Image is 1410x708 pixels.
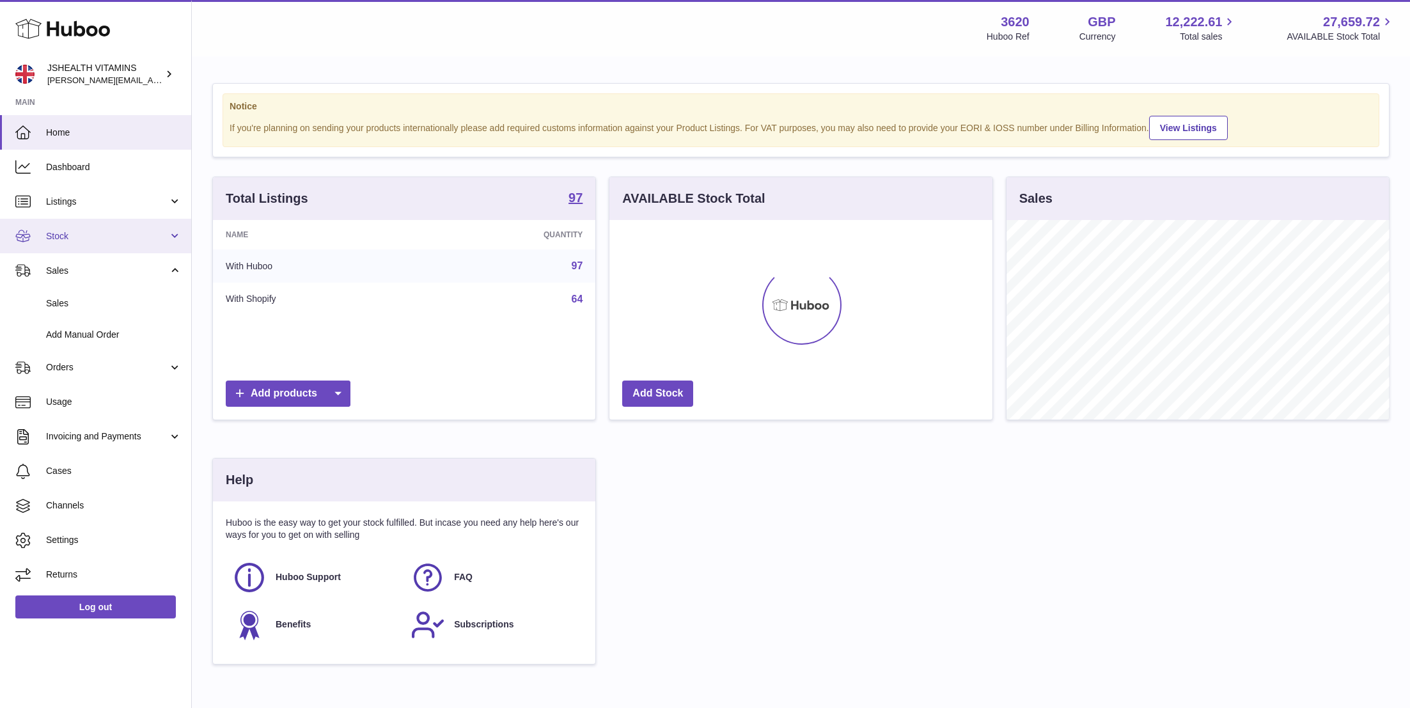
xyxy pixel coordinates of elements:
[226,517,583,541] p: Huboo is the easy way to get your stock fulfilled. But incase you need any help here's our ways f...
[1180,31,1237,43] span: Total sales
[47,75,256,85] span: [PERSON_NAME][EMAIL_ADDRESS][DOMAIN_NAME]
[46,396,182,408] span: Usage
[226,381,350,407] a: Add products
[419,220,596,249] th: Quantity
[1149,116,1228,140] a: View Listings
[1079,31,1116,43] div: Currency
[213,220,419,249] th: Name
[1088,13,1115,31] strong: GBP
[226,190,308,207] h3: Total Listings
[568,191,583,204] strong: 97
[411,608,576,642] a: Subscriptions
[1165,13,1237,43] a: 12,222.61 Total sales
[46,230,168,242] span: Stock
[987,31,1030,43] div: Huboo Ref
[213,249,419,283] td: With Huboo
[46,361,168,374] span: Orders
[572,294,583,304] a: 64
[454,618,513,631] span: Subscriptions
[213,283,419,316] td: With Shopify
[276,571,341,583] span: Huboo Support
[15,65,35,84] img: francesca@jshealthvitamins.com
[1001,13,1030,31] strong: 3620
[46,329,182,341] span: Add Manual Order
[46,500,182,512] span: Channels
[46,265,168,277] span: Sales
[15,595,176,618] a: Log out
[1165,13,1222,31] span: 12,222.61
[46,297,182,310] span: Sales
[230,114,1372,140] div: If you're planning on sending your products internationally please add required customs informati...
[572,260,583,271] a: 97
[1323,13,1380,31] span: 27,659.72
[622,381,693,407] a: Add Stock
[47,62,162,86] div: JSHEALTH VITAMINS
[276,618,311,631] span: Benefits
[622,190,765,207] h3: AVAILABLE Stock Total
[568,191,583,207] a: 97
[1019,190,1053,207] h3: Sales
[46,569,182,581] span: Returns
[46,196,168,208] span: Listings
[411,560,576,595] a: FAQ
[226,471,253,489] h3: Help
[1287,31,1395,43] span: AVAILABLE Stock Total
[1287,13,1395,43] a: 27,659.72 AVAILABLE Stock Total
[46,127,182,139] span: Home
[46,430,168,443] span: Invoicing and Payments
[230,100,1372,113] strong: Notice
[232,608,398,642] a: Benefits
[46,161,182,173] span: Dashboard
[232,560,398,595] a: Huboo Support
[46,465,182,477] span: Cases
[46,534,182,546] span: Settings
[454,571,473,583] span: FAQ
